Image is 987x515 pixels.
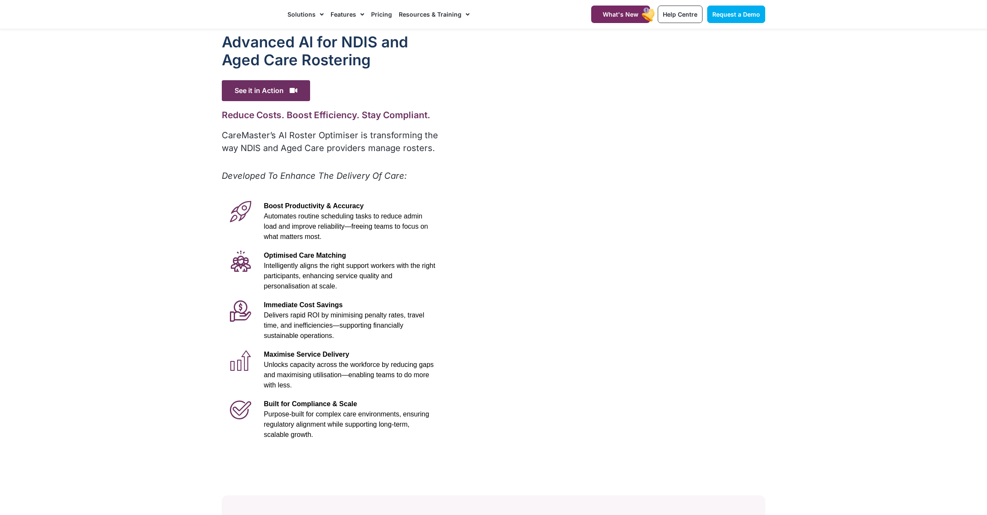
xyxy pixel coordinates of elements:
[264,262,435,290] span: Intelligently aligns the right support workers with the right participants, enhancing service qua...
[707,6,765,23] a: Request a Demo
[663,11,697,18] span: Help Centre
[264,351,349,358] span: Maximise Service Delivery
[603,11,639,18] span: What's New
[264,311,424,339] span: Delivers rapid ROI by minimising penalty rates, travel time, and inefficiencies—supporting financ...
[222,8,279,21] img: CareMaster Logo
[264,202,363,209] span: Boost Productivity & Accuracy
[264,400,357,407] span: Built for Compliance & Scale
[222,110,440,120] h2: Reduce Costs. Boost Efficiency. Stay Compliant.
[222,171,407,181] em: Developed To Enhance The Delivery Of Care:
[264,252,346,259] span: Optimised Care Matching
[222,129,440,154] p: CareMaster’s AI Roster Optimiser is transforming the way NDIS and Aged Care providers manage rost...
[591,6,650,23] a: What's New
[712,11,760,18] span: Request a Demo
[264,410,429,438] span: Purpose-built for complex care environments, ensuring regulatory alignment while supporting long-...
[264,361,433,389] span: Unlocks capacity across the workforce by reducing gaps and maximising utilisation—enabling teams ...
[264,301,343,308] span: Immediate Cost Savings
[658,6,703,23] a: Help Centre
[264,212,428,240] span: Automates routine scheduling tasks to reduce admin load and improve reliability—freeing teams to ...
[222,33,440,69] h1: Advanced Al for NDIS and Aged Care Rostering
[222,80,310,101] span: See it in Action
